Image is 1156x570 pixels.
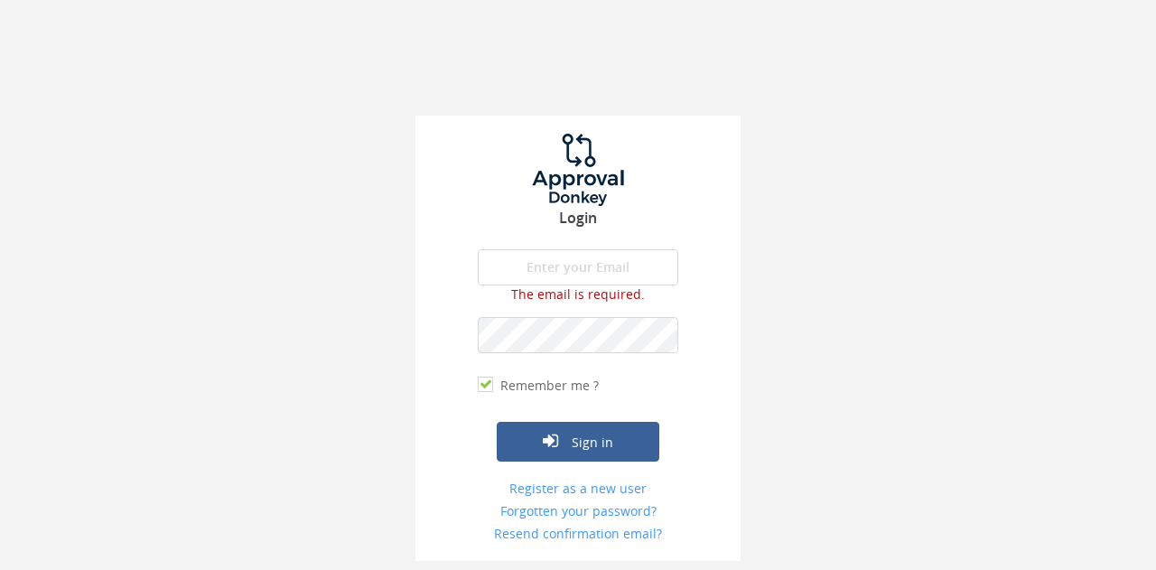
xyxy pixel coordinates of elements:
label: Remember me ? [496,377,599,395]
span: The email is required. [511,285,645,303]
input: Enter your Email [478,249,678,285]
a: Forgotten your password? [478,502,678,520]
button: Sign in [497,422,659,462]
a: Resend confirmation email? [478,525,678,543]
h3: Login [415,210,741,227]
a: Register as a new user [478,480,678,498]
img: logo.png [510,134,646,206]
